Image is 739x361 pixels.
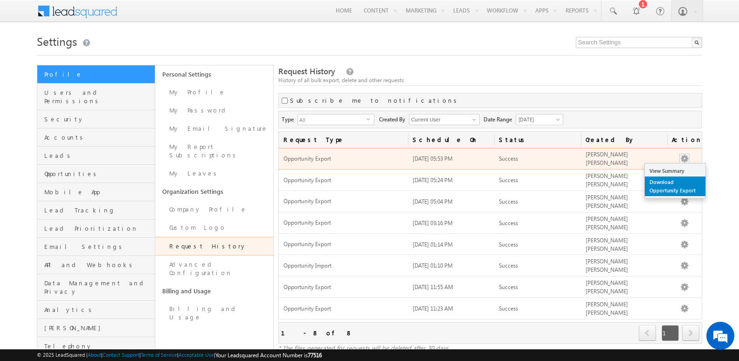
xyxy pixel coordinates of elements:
[37,128,155,147] a: Accounts
[37,351,322,360] span: © 2025 LeadSquared | | | | |
[44,70,152,78] span: Profile
[581,132,667,148] a: Created By
[413,198,453,205] span: [DATE] 05:04 PM
[278,66,335,77] span: Request History
[44,242,152,251] span: Email Settings
[37,34,77,49] span: Settings
[576,37,702,48] input: Search Settings
[44,88,152,105] span: Users and Permissions
[586,151,628,166] span: [PERSON_NAME] [PERSON_NAME]
[283,305,404,313] span: Opportunity Export
[44,261,152,269] span: API and Webhooks
[155,300,273,326] a: Billing and Usage
[283,241,404,248] span: Opportunity Export
[297,114,374,125] div: All
[408,132,494,148] a: Schedule On
[516,115,560,124] span: [DATE]
[155,282,273,300] a: Billing and Usage
[413,305,453,312] span: [DATE] 11:23 AM
[308,352,322,359] span: 77516
[667,132,702,148] span: Actions
[516,114,563,125] a: [DATE]
[44,115,152,123] span: Security
[586,172,628,188] span: [PERSON_NAME] [PERSON_NAME]
[37,301,155,319] a: Analytics
[44,206,152,214] span: Lead Tracking
[645,177,705,196] a: Download Opportunity Export
[141,352,177,358] a: Terms of Service
[413,283,453,290] span: [DATE] 11:55 AM
[155,101,273,120] a: My Password
[215,352,322,359] span: Your Leadsquared Account Number is
[413,241,453,248] span: [DATE] 01:14 PM
[179,352,214,358] a: Acceptable Use
[413,262,453,269] span: [DATE] 01:10 PM
[155,120,273,138] a: My Email Signature
[37,110,155,128] a: Security
[483,114,516,124] span: Date Range
[44,324,152,332] span: [PERSON_NAME]
[298,114,366,125] span: All
[379,114,409,124] span: Created By
[155,200,273,219] a: Company Profile
[155,164,273,183] a: My Leaves
[279,132,408,148] a: Request Type
[645,165,705,177] a: View Summary
[103,352,139,358] a: Contact Support
[499,198,518,205] span: Success
[44,133,152,142] span: Accounts
[413,177,453,184] span: [DATE] 05:24 PM
[639,326,656,341] a: prev
[586,215,628,231] span: [PERSON_NAME] [PERSON_NAME]
[281,327,352,338] div: 1 - 8 of 8
[37,256,155,274] a: API and Webhooks
[586,258,628,273] span: [PERSON_NAME] [PERSON_NAME]
[37,65,155,84] a: Profile
[413,219,453,227] span: [DATE] 03:16 PM
[499,262,518,269] span: Success
[37,337,155,355] a: Telephony
[494,132,580,148] a: Status
[283,283,404,291] span: Opportunity Export
[662,325,679,341] span: 1
[37,201,155,219] a: Lead Tracking
[586,301,628,316] span: [PERSON_NAME] [PERSON_NAME]
[283,177,404,184] span: Opportunity Export
[37,84,155,110] a: Users and Permissions
[88,352,101,358] a: About
[155,83,273,101] a: My Profile
[586,237,628,252] span: [PERSON_NAME] [PERSON_NAME]
[37,147,155,165] a: Leads
[413,155,453,162] span: [DATE] 05:53 PM
[682,326,699,341] a: next
[155,237,273,255] a: Request History
[37,165,155,183] a: Opportunities
[499,305,518,312] span: Success
[155,183,273,200] a: Organization Settings
[283,198,404,205] span: Opportunity Export
[44,279,152,296] span: Data Management and Privacy
[37,219,155,238] a: Lead Prioritization
[586,279,628,295] span: [PERSON_NAME] [PERSON_NAME]
[278,76,702,85] div: History of all bulk export, delete and other requests
[155,65,273,83] a: Personal Settings
[155,255,273,282] a: Advanced Configuration
[37,238,155,256] a: Email Settings
[44,305,152,314] span: Analytics
[37,274,155,301] a: Data Management and Privacy
[409,114,480,125] input: Type to Search
[44,188,152,196] span: Mobile App
[682,325,699,341] span: next
[44,170,152,178] span: Opportunities
[499,219,518,227] span: Success
[499,241,518,248] span: Success
[44,342,152,350] span: Telephony
[366,117,374,121] span: select
[44,224,152,233] span: Lead Prioritization
[283,155,404,163] span: Opportunity Export
[37,319,155,337] a: [PERSON_NAME]
[499,155,518,162] span: Success
[155,219,273,237] a: Custom Logo
[586,194,628,209] span: [PERSON_NAME] [PERSON_NAME]
[37,183,155,201] a: Mobile App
